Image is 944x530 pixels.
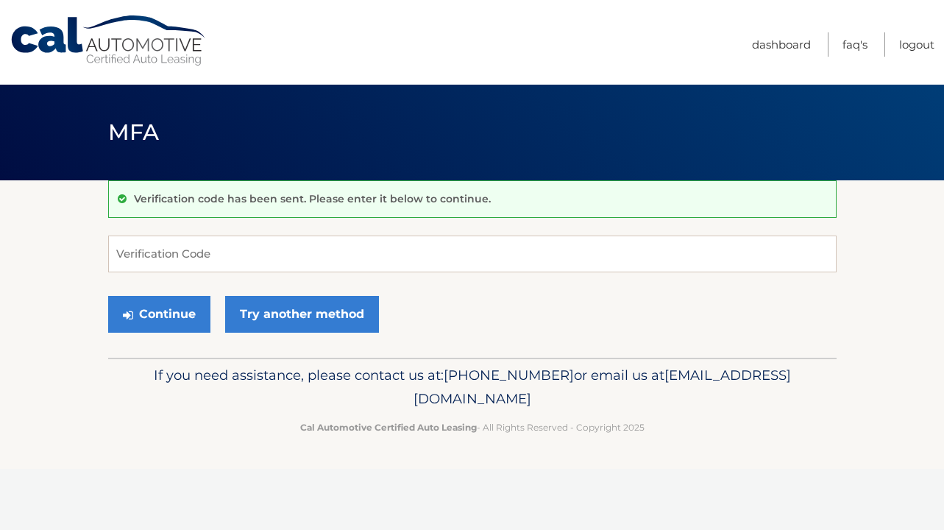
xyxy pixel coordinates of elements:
p: If you need assistance, please contact us at: or email us at [118,364,827,411]
span: [EMAIL_ADDRESS][DOMAIN_NAME] [414,367,791,407]
span: MFA [108,119,160,146]
a: FAQ's [842,32,867,57]
input: Verification Code [108,236,837,272]
p: - All Rights Reserved - Copyright 2025 [118,420,827,435]
span: [PHONE_NUMBER] [444,367,574,384]
button: Continue [108,296,210,333]
a: Try another method [225,296,379,333]
a: Cal Automotive [10,15,208,67]
a: Logout [899,32,934,57]
strong: Cal Automotive Certified Auto Leasing [300,422,477,433]
p: Verification code has been sent. Please enter it below to continue. [134,192,491,205]
a: Dashboard [752,32,811,57]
